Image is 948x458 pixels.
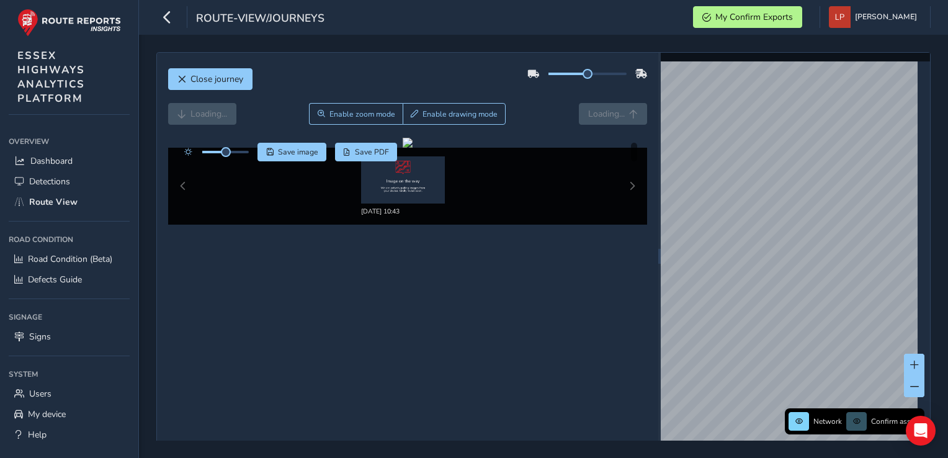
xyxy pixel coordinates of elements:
[28,274,82,285] span: Defects Guide
[190,73,243,85] span: Close journey
[29,196,78,208] span: Route View
[813,416,842,426] span: Network
[829,6,921,28] button: [PERSON_NAME]
[9,326,130,347] a: Signs
[168,68,253,90] button: Close journey
[423,109,498,119] span: Enable drawing mode
[9,269,130,290] a: Defects Guide
[9,365,130,384] div: System
[361,207,454,216] div: [DATE] 10:43
[906,416,936,446] div: Open Intercom Messenger
[9,249,130,269] a: Road Condition (Beta)
[355,147,389,157] span: Save PDF
[9,171,130,192] a: Detections
[9,308,130,326] div: Signage
[9,192,130,212] a: Route View
[335,143,398,161] button: PDF
[9,424,130,445] a: Help
[196,11,324,28] span: route-view/journeys
[871,416,921,426] span: Confirm assets
[17,9,121,37] img: rr logo
[309,103,403,125] button: Zoom
[715,11,793,23] span: My Confirm Exports
[29,388,51,400] span: Users
[829,6,851,28] img: diamond-layout
[693,6,802,28] button: My Confirm Exports
[855,6,917,28] span: [PERSON_NAME]
[28,408,66,420] span: My device
[9,132,130,151] div: Overview
[9,384,130,404] a: Users
[403,103,506,125] button: Draw
[17,48,85,106] span: ESSEX HIGHWAYS ANALYTICS PLATFORM
[329,109,395,119] span: Enable zoom mode
[278,147,318,157] span: Save image
[361,156,445,204] img: Thumbnail frame
[28,429,47,441] span: Help
[9,404,130,424] a: My device
[9,230,130,249] div: Road Condition
[9,151,130,171] a: Dashboard
[29,176,70,187] span: Detections
[29,331,51,343] span: Signs
[30,155,73,167] span: Dashboard
[257,143,326,161] button: Save
[28,253,112,265] span: Road Condition (Beta)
